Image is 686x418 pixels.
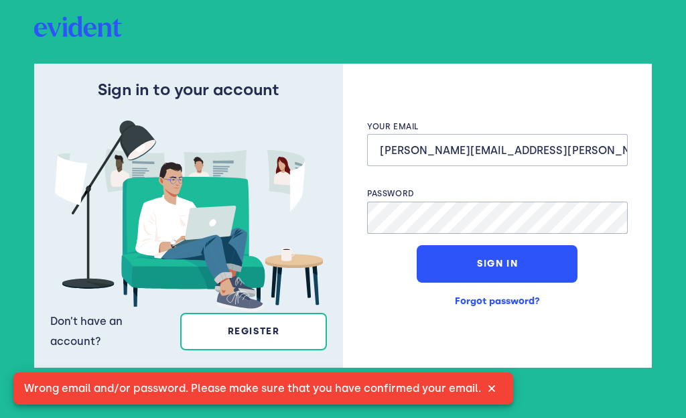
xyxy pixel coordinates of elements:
label: Password [367,189,628,198]
button: Forgot password? [417,283,577,320]
p: Don’t have an account? [50,311,164,352]
h4: Sign in to your account [98,80,279,99]
button: register [180,313,327,350]
img: svg+xml;base64,PHN2ZyB4bWxucz0iaHR0cDovL3d3dy53My5vcmcvMjAwMC9zdmciIHZpZXdCb3g9IjAgMCAzMiAzMiI+Ci... [481,378,502,399]
button: Sign In [417,245,577,283]
input: eg. john@gmail.com [367,134,628,166]
div: Wrong email and/or password. Please make sure that you have confirmed your email. [13,372,513,405]
img: man [55,121,323,311]
label: Your email [367,122,628,131]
